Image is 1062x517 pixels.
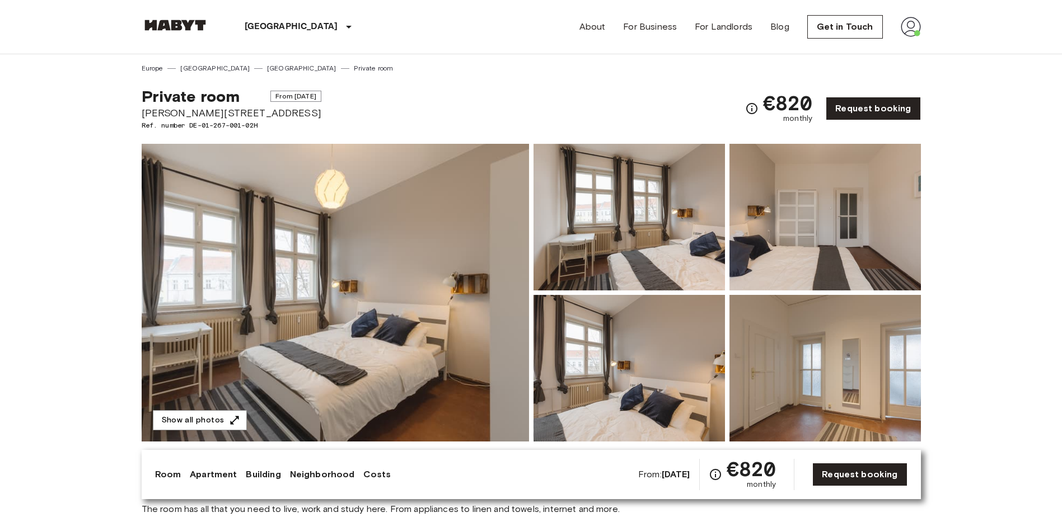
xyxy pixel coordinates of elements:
[727,459,776,479] span: €820
[180,63,250,73] a: [GEOGRAPHIC_DATA]
[745,102,759,115] svg: Check cost overview for full price breakdown. Please note that discounts apply to new joiners onl...
[534,144,725,290] img: Picture of unit DE-01-267-001-02H
[695,20,752,34] a: For Landlords
[142,20,209,31] img: Habyt
[534,295,725,441] img: Picture of unit DE-01-267-001-02H
[747,479,776,490] span: monthly
[142,120,321,130] span: Ref. number DE-01-267-001-02H
[729,295,921,441] img: Picture of unit DE-01-267-001-02H
[142,87,240,106] span: Private room
[662,469,690,480] b: [DATE]
[142,63,163,73] a: Europe
[729,144,921,290] img: Picture of unit DE-01-267-001-02H
[142,503,921,515] span: The room has all that you need to live, work and study here. From appliances to linen and towels,...
[638,468,690,481] span: From:
[763,93,813,113] span: €820
[363,468,391,481] a: Costs
[153,410,247,431] button: Show all photos
[901,17,921,37] img: avatar
[270,91,321,102] span: From [DATE]
[354,63,394,73] a: Private room
[190,468,237,481] a: Apartment
[142,144,529,441] img: Marketing picture of unit DE-01-267-001-02H
[812,463,907,486] a: Request booking
[770,20,789,34] a: Blog
[155,468,181,481] a: Room
[267,63,336,73] a: [GEOGRAPHIC_DATA]
[246,468,280,481] a: Building
[623,20,677,34] a: For Business
[826,97,920,120] a: Request booking
[783,113,812,124] span: monthly
[142,106,321,120] span: [PERSON_NAME][STREET_ADDRESS]
[709,468,722,481] svg: Check cost overview for full price breakdown. Please note that discounts apply to new joiners onl...
[579,20,606,34] a: About
[290,468,355,481] a: Neighborhood
[245,20,338,34] p: [GEOGRAPHIC_DATA]
[807,15,883,39] a: Get in Touch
